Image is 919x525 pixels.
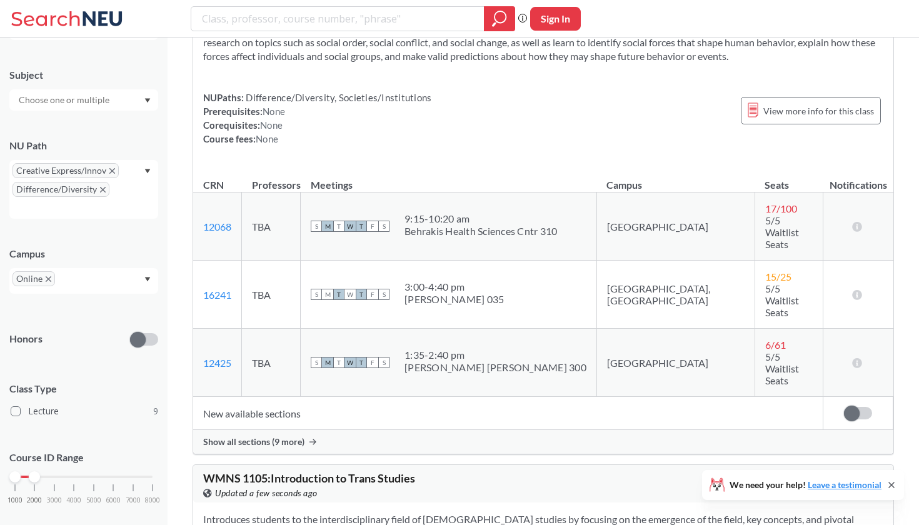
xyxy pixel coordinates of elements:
span: S [311,357,322,368]
span: 17 / 100 [765,202,797,214]
div: [PERSON_NAME] [PERSON_NAME] 300 [404,361,586,374]
span: S [311,221,322,232]
svg: Dropdown arrow [144,169,151,174]
span: S [311,289,322,300]
span: None [260,119,283,131]
td: TBA [242,329,301,397]
span: WMNS 1105 : Introduction to Trans Studies [203,471,415,485]
a: 16241 [203,289,231,301]
span: We need your help! [730,481,881,489]
div: NUPaths: Prerequisites: Corequisites: Course fees: [203,91,431,146]
span: S [378,221,389,232]
div: Subject [9,68,158,82]
span: Difference/DiversityX to remove pill [13,182,109,197]
span: OnlineX to remove pill [13,271,55,286]
span: 5/5 Waitlist Seats [765,351,799,386]
span: T [333,357,344,368]
span: M [322,357,333,368]
span: Updated a few seconds ago [215,486,318,500]
span: F [367,289,378,300]
span: W [344,221,356,232]
p: Honors [9,332,43,346]
span: W [344,289,356,300]
span: S [378,289,389,300]
svg: Dropdown arrow [144,277,151,282]
span: T [356,221,367,232]
div: Dropdown arrow [9,89,158,111]
div: 9:15 - 10:20 am [404,212,557,225]
td: New available sections [193,397,823,430]
span: Creative Express/InnovX to remove pill [13,163,119,178]
td: [GEOGRAPHIC_DATA] [596,329,755,397]
th: Seats [755,166,823,192]
a: 12425 [203,357,231,369]
th: Campus [596,166,755,192]
div: [PERSON_NAME] 035 [404,293,504,306]
span: 2000 [27,497,42,504]
svg: Dropdown arrow [144,98,151,103]
svg: X to remove pill [46,276,51,282]
span: Class Type [9,382,158,396]
span: View more info for this class [763,103,874,119]
td: TBA [242,261,301,329]
span: W [344,357,356,368]
th: Professors [242,166,301,192]
span: 7000 [126,497,141,504]
td: TBA [242,192,301,261]
span: 5000 [86,497,101,504]
label: Lecture [11,403,158,419]
span: M [322,221,333,232]
div: CRN [203,178,224,192]
div: 1:35 - 2:40 pm [404,349,586,361]
svg: X to remove pill [109,168,115,174]
span: 15 / 25 [765,271,791,282]
a: 12068 [203,221,231,232]
span: 1000 [8,497,23,504]
th: Meetings [301,166,597,192]
div: Campus [9,247,158,261]
span: 5/5 Waitlist Seats [765,214,799,250]
span: M [322,289,333,300]
input: Choose one or multiple [13,92,118,107]
span: F [367,357,378,368]
div: OnlineX to remove pillDropdown arrow [9,268,158,294]
th: Notifications [823,166,893,192]
span: T [356,357,367,368]
svg: magnifying glass [492,10,507,27]
span: 6 / 61 [765,339,786,351]
span: 4000 [66,497,81,504]
div: 3:00 - 4:40 pm [404,281,504,293]
span: F [367,221,378,232]
svg: X to remove pill [100,187,106,192]
p: Course ID Range [9,451,158,465]
div: Creative Express/InnovX to remove pillDifference/DiversityX to remove pillDropdown arrow [9,160,158,219]
button: Sign In [530,7,581,31]
span: 9 [153,404,158,418]
td: [GEOGRAPHIC_DATA] [596,192,755,261]
span: S [378,357,389,368]
td: [GEOGRAPHIC_DATA], [GEOGRAPHIC_DATA] [596,261,755,329]
input: Class, professor, course number, "phrase" [201,8,475,29]
div: Behrakis Health Sciences Cntr 310 [404,225,557,237]
a: Leave a testimonial [808,479,881,490]
span: Difference/Diversity, Societies/Institutions [244,92,431,103]
span: None [263,106,285,117]
span: None [256,133,278,144]
span: 8000 [145,497,160,504]
div: Show all sections (9 more) [193,430,893,454]
div: NU Path [9,139,158,152]
span: 5/5 Waitlist Seats [765,282,799,318]
span: T [333,289,344,300]
span: 6000 [106,497,121,504]
div: magnifying glass [484,6,515,31]
span: T [333,221,344,232]
span: T [356,289,367,300]
span: Show all sections (9 more) [203,436,304,447]
span: 3000 [47,497,62,504]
